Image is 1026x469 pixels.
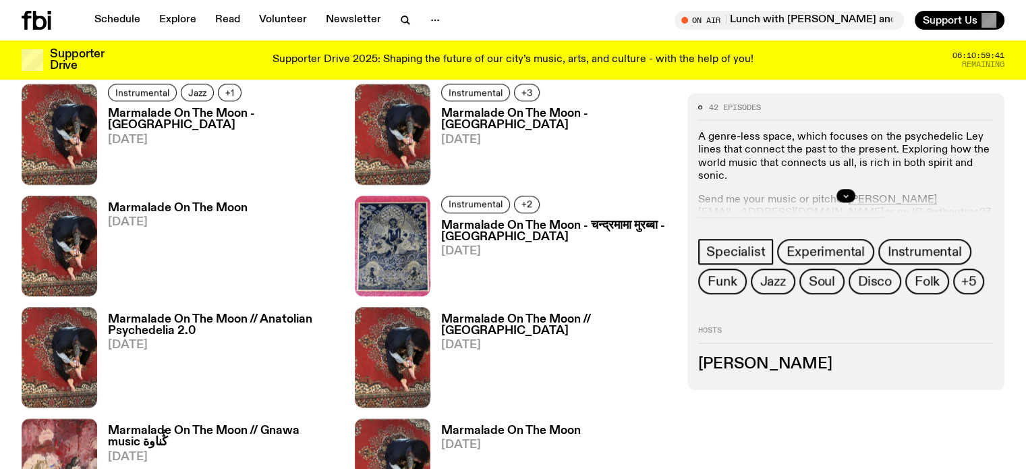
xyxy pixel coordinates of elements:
[698,132,994,184] p: A genre-less space, which focuses on the psychedelic Ley lines that connect the past to the prese...
[355,196,430,296] img: Mother Of Liberation - Tara
[449,199,503,209] span: Instrumental
[108,134,339,146] span: [DATE]
[225,88,234,98] span: +1
[787,245,865,260] span: Experimental
[108,108,339,131] h3: Marmalade On The Moon - [GEOGRAPHIC_DATA]
[441,220,672,243] h3: Marmalade On The Moon - चन्द्रमामा मुरब्बा - [GEOGRAPHIC_DATA]
[441,84,510,101] a: Instrumental
[849,269,901,295] a: Disco
[888,245,962,260] span: Instrumental
[108,314,339,337] h3: Marmalade On The Moon // Anatolian Psychedelia 2.0
[318,11,389,30] a: Newsletter
[858,275,892,289] span: Disco
[706,245,765,260] span: Specialist
[181,84,214,101] a: Jazz
[514,196,540,213] button: +2
[952,52,1004,59] span: 06:10:59:41
[521,199,532,209] span: +2
[355,307,430,408] img: Tommy - Persian Rug
[108,202,248,214] h3: Marmalade On The Moon
[441,339,672,351] span: [DATE]
[86,11,148,30] a: Schedule
[751,269,795,295] a: Jazz
[441,196,510,213] a: Instrumental
[22,84,97,184] img: Tommy - Persian Rug
[355,84,430,184] img: Tommy - Persian Rug
[50,49,104,72] h3: Supporter Drive
[799,269,845,295] a: Soul
[430,314,672,408] a: Marmalade On The Moon // [GEOGRAPHIC_DATA][DATE]
[441,246,672,257] span: [DATE]
[760,275,786,289] span: Jazz
[809,275,835,289] span: Soul
[251,11,315,30] a: Volunteer
[108,425,339,448] h3: Marmalade On The Moon // Gnawa music ڭْناوة
[151,11,204,30] a: Explore
[708,275,737,289] span: Funk
[698,357,994,372] h3: [PERSON_NAME]
[675,11,904,30] button: On Air[DATE] Lunch with [PERSON_NAME] and [PERSON_NAME] // Junipo Interview
[915,275,940,289] span: Folk
[698,327,994,343] h2: Hosts
[97,108,339,184] a: Marmalade On The Moon - [GEOGRAPHIC_DATA][DATE]
[97,314,339,408] a: Marmalade On The Moon // Anatolian Psychedelia 2.0[DATE]
[430,220,672,296] a: Marmalade On The Moon - चन्द्रमामा मुरब्बा - [GEOGRAPHIC_DATA][DATE]
[514,84,540,101] button: +3
[108,451,339,463] span: [DATE]
[115,88,169,98] span: Instrumental
[777,240,874,265] a: Experimental
[962,61,1004,68] span: Remaining
[108,217,248,228] span: [DATE]
[22,196,97,296] img: Tommy - Persian Rug
[961,275,976,289] span: +5
[441,439,581,451] span: [DATE]
[207,11,248,30] a: Read
[923,14,977,26] span: Support Us
[905,269,949,295] a: Folk
[698,269,746,295] a: Funk
[441,425,581,437] h3: Marmalade On The Moon
[441,314,672,337] h3: Marmalade On The Moon // [GEOGRAPHIC_DATA]
[698,240,773,265] a: Specialist
[108,339,339,351] span: [DATE]
[441,108,672,131] h3: Marmalade On The Moon - [GEOGRAPHIC_DATA]
[521,88,532,98] span: +3
[953,269,984,295] button: +5
[188,88,206,98] span: Jazz
[97,202,248,296] a: Marmalade On The Moon[DATE]
[709,104,761,111] span: 42 episodes
[430,108,672,184] a: Marmalade On The Moon - [GEOGRAPHIC_DATA][DATE]
[441,134,672,146] span: [DATE]
[218,84,241,101] button: +1
[108,84,177,101] a: Instrumental
[273,54,753,66] p: Supporter Drive 2025: Shaping the future of our city’s music, arts, and culture - with the help o...
[878,240,971,265] a: Instrumental
[449,88,503,98] span: Instrumental
[915,11,1004,30] button: Support Us
[22,307,97,408] img: Tommy - Persian Rug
